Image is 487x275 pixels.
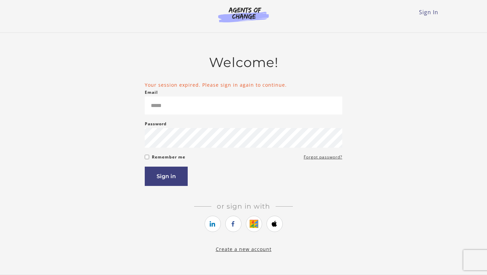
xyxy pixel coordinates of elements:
[145,81,342,88] li: Your session expired. Please sign in again to continue.
[145,167,188,186] button: Sign in
[205,216,221,232] a: https://courses.thinkific.com/users/auth/linkedin?ss%5Breferral%5D=&ss%5Buser_return_to%5D=%2Fenr...
[145,120,167,128] label: Password
[419,8,438,16] a: Sign In
[145,55,342,70] h2: Welcome!
[266,216,283,232] a: https://courses.thinkific.com/users/auth/apple?ss%5Breferral%5D=&ss%5Buser_return_to%5D=%2Fenroll...
[216,246,272,252] a: Create a new account
[225,216,241,232] a: https://courses.thinkific.com/users/auth/facebook?ss%5Breferral%5D=&ss%5Buser_return_to%5D=%2Fenr...
[304,153,342,161] a: Forgot password?
[152,153,185,161] label: Remember me
[211,7,276,22] img: Agents of Change Logo
[246,216,262,232] a: https://courses.thinkific.com/users/auth/google?ss%5Breferral%5D=&ss%5Buser_return_to%5D=%2Fenrol...
[211,202,276,210] span: Or sign in with
[145,88,158,97] label: Email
